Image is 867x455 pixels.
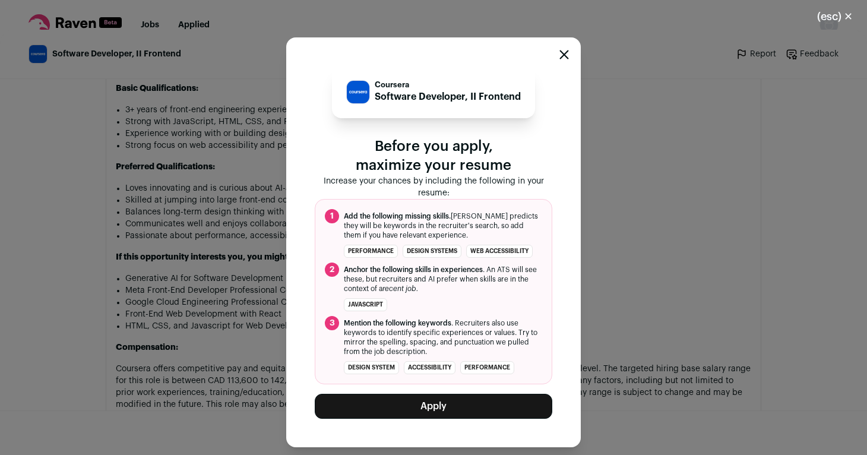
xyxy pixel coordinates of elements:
[466,245,533,258] li: web accessibility
[325,209,339,223] span: 1
[344,298,387,311] li: JavaScript
[344,318,542,356] span: . Recruiters also use keywords to identify specific experiences or values. Try to mirror the spel...
[347,81,369,103] img: 94259988cade90c2c3932d71ddbfc201da90c857b28685c3f9243882431fce72.jpg
[803,4,867,30] button: Close modal
[325,316,339,330] span: 3
[344,361,399,374] li: design system
[325,263,339,277] span: 2
[559,50,569,59] button: Close modal
[403,245,461,258] li: design systems
[344,265,542,293] span: . An ATS will see these, but recruiters and AI prefer when skills are in the context of a
[315,175,552,199] p: Increase your chances by including the following in your resume:
[344,211,542,240] span: [PERSON_NAME] predicts they will be keywords in the recruiter's search, so add them if you have r...
[344,245,398,258] li: performance
[344,213,451,220] span: Add the following missing skills.
[382,285,418,292] i: recent job.
[375,80,521,90] p: Coursera
[404,361,455,374] li: accessibility
[375,90,521,104] p: Software Developer, II Frontend
[315,394,552,419] button: Apply
[315,137,552,175] p: Before you apply, maximize your resume
[344,320,451,327] span: Mention the following keywords
[460,361,514,374] li: performance
[344,266,483,273] span: Anchor the following skills in experiences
